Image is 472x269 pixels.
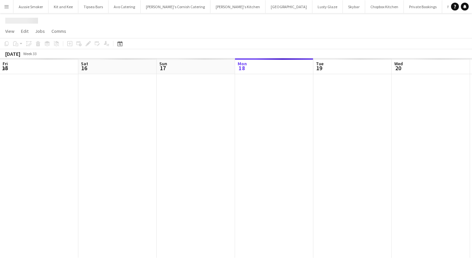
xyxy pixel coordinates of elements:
[3,61,8,67] span: Fri
[394,61,403,67] span: Wed
[2,64,8,72] span: 15
[35,28,45,34] span: Jobs
[21,28,29,34] span: Edit
[237,64,247,72] span: 18
[141,0,210,13] button: [PERSON_NAME]'s Cornish Catering
[404,0,442,13] button: Private Bookings
[159,61,167,67] span: Sun
[393,64,403,72] span: 20
[22,51,38,56] span: Week 33
[312,0,343,13] button: Lusty Glaze
[80,64,88,72] span: 16
[13,0,49,13] button: Aussie Smoker
[49,27,69,35] a: Comms
[238,61,247,67] span: Mon
[81,61,88,67] span: Sat
[18,27,31,35] a: Edit
[78,0,108,13] button: Tipsea Bars
[49,0,78,13] button: Kit and Kee
[51,28,66,34] span: Comms
[5,51,20,57] div: [DATE]
[108,0,141,13] button: Avo Catering
[210,0,265,13] button: [PERSON_NAME]'s Kitchen
[32,27,48,35] a: Jobs
[5,28,14,34] span: View
[315,64,324,72] span: 19
[365,0,404,13] button: Chopbox Kitchen
[343,0,365,13] button: Skybar
[158,64,167,72] span: 17
[316,61,324,67] span: Tue
[3,27,17,35] a: View
[265,0,312,13] button: [GEOGRAPHIC_DATA]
